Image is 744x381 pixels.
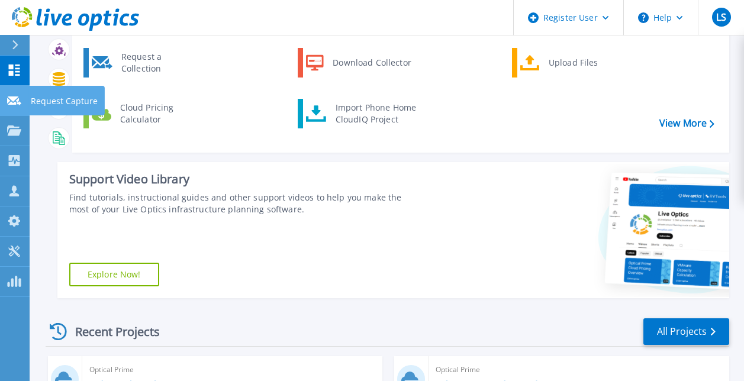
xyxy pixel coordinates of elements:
[31,86,98,117] p: Request Capture
[330,102,422,125] div: Import Phone Home CloudIQ Project
[114,102,202,125] div: Cloud Pricing Calculator
[89,363,376,376] span: Optical Prime
[69,172,418,187] div: Support Video Library
[46,317,176,346] div: Recent Projects
[512,48,633,78] a: Upload Files
[83,48,205,78] a: Request a Collection
[327,51,416,75] div: Download Collector
[643,318,729,345] a: All Projects
[115,51,202,75] div: Request a Collection
[69,263,159,286] a: Explore Now!
[69,192,418,215] div: Find tutorials, instructional guides and other support videos to help you make the most of your L...
[436,363,722,376] span: Optical Prime
[83,99,205,128] a: Cloud Pricing Calculator
[298,48,419,78] a: Download Collector
[543,51,630,75] div: Upload Files
[716,12,726,22] span: LS
[659,118,714,129] a: View More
